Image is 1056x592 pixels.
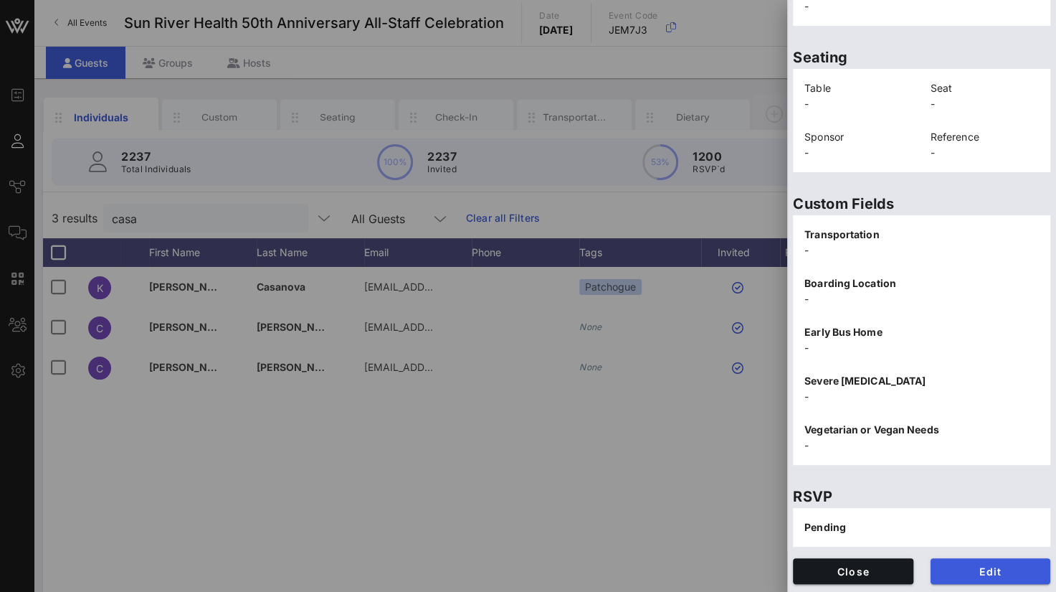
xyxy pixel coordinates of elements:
[804,389,1039,405] p: -
[804,565,902,578] span: Close
[804,145,913,161] p: -
[804,276,1039,291] p: Boarding Location
[804,373,1039,389] p: Severe [MEDICAL_DATA]
[804,129,913,145] p: Sponsor
[804,438,1039,454] p: -
[804,227,1039,243] p: Transportation
[804,521,846,533] span: Pending
[804,422,1039,438] p: Vegetarian or Vegan Needs
[804,340,1039,356] p: -
[931,558,1051,584] button: Edit
[793,192,1050,215] p: Custom Fields
[942,565,1040,578] span: Edit
[804,96,913,112] p: -
[804,243,1039,258] p: -
[793,46,1050,69] p: Seating
[804,80,913,96] p: Table
[804,291,1039,307] p: -
[931,80,1040,96] p: Seat
[804,324,1039,340] p: Early Bus Home
[931,96,1040,112] p: -
[793,558,913,584] button: Close
[931,145,1040,161] p: -
[931,129,1040,145] p: Reference
[793,485,1050,508] p: RSVP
